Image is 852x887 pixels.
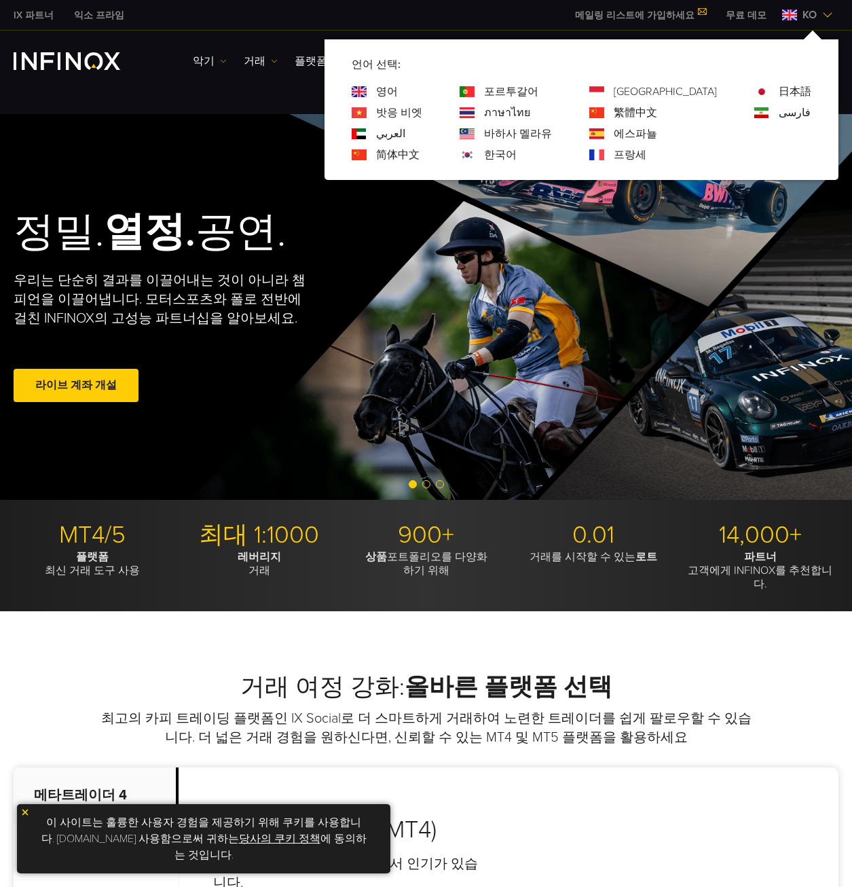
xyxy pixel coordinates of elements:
strong: 열정. [104,208,196,257]
p: 900+ [348,520,504,550]
strong: 레버리지 [238,550,281,564]
p: 포트폴리오를 다양화 하기 위해 [348,550,504,577]
p: 메타트레이더 5 [14,824,179,880]
a: 언어 [484,105,530,121]
span: KO [797,7,822,23]
font: 이 사이트는 훌륭한 사용자 경험을 제공하기 위해 쿠키를 사용합니다. [DOMAIN_NAME] 사용함으로써 귀하는 에 동의하는 것입니다. [41,816,367,862]
strong: 상품 [365,550,387,564]
p: 고객에게 INFINOX를 추천합니다. [682,550,838,591]
a: 인피녹스 메뉴 [716,8,777,22]
a: 언어 [614,147,646,163]
a: 언어 [614,105,657,121]
a: 메일링 리스트에 가입하세요 [565,10,716,21]
p: 0.01 [515,520,671,550]
font: 라이브 계좌 개설 [35,378,117,392]
a: 인피녹스 [3,8,64,22]
p: 거래 [181,550,337,577]
h2: 정밀. 공연. [14,208,385,257]
a: 언어 [376,84,398,100]
strong: 올바른 플랫폼 선택 [405,672,612,702]
p: 거래를 시작할 수 있는 [515,550,671,564]
a: 언어 [614,84,717,100]
a: 언어 [614,126,657,142]
p: 최신 거래 도구 사용 [14,550,170,577]
img: 노란색 닫기 아이콘 [20,808,30,817]
font: 거래 [244,53,265,69]
a: INFINOX 로고 [14,52,152,70]
p: 우리는 단순히 결과를 이끌어내는 것이 아니라 챔피언을 이끌어냅니다. 모터스포츠와 폴로 전반에 걸친 INFINOX의 고성능 파트너십을 알아보세요. [14,271,310,328]
a: 언어 [779,105,811,121]
a: 악기 [193,53,227,69]
a: 언어 [376,126,405,142]
a: 거래 [244,53,278,69]
strong: 플랫폼 [76,550,109,564]
a: 언어 [376,147,420,163]
a: 당사의 쿠키 정책 [239,832,320,846]
a: 언어 [484,147,517,163]
font: 거래 여정 강화: [240,672,612,702]
a: 언어 [376,105,422,121]
p: 메타트레이더 4 [14,767,179,824]
a: 라이브 계좌 개설 [14,369,138,402]
span: 슬라이드 1로 이동 [409,480,417,488]
span: 슬라이드 2로 이동 [422,480,430,488]
a: 플랫폼 [295,53,339,69]
a: 언어 [484,126,552,142]
p: 최고의 카피 트레이딩 플랫폼인 IX Social로 더 스마트하게 거래하여 노련한 트레이더를 쉽게 팔로우할 수 있습니다. 더 넓은 거래 경험을 원하신다면, 신뢰할 수 있는 MT... [97,709,756,747]
span: 슬라이드 3으로 이동 [436,480,444,488]
p: 최대 1:1000 [181,520,337,550]
p: 언어 선택: [352,56,811,73]
a: 언어 [779,84,811,100]
strong: 로트 [635,550,657,564]
p: MT4/5 [14,520,170,550]
strong: 파트너 [744,550,777,564]
font: 플랫폼 [295,53,327,69]
a: 인피녹스 [64,8,134,22]
p: 14,000+ [682,520,838,550]
a: 언어 [484,84,538,100]
font: 악기 [193,53,215,69]
font: 메일링 리스트에 가입하세요 [575,10,694,21]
